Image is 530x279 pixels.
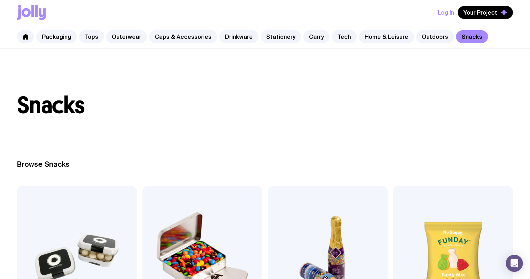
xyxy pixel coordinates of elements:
a: Outerwear [106,30,147,43]
button: Log In [438,6,454,19]
span: Your Project [463,9,497,16]
div: Open Intercom Messenger [506,255,523,272]
h2: Browse Snacks [17,160,513,169]
a: Carry [303,30,330,43]
a: Caps & Accessories [149,30,217,43]
h1: Snacks [17,94,513,117]
a: Tops [79,30,104,43]
a: Stationery [261,30,301,43]
a: Packaging [36,30,77,43]
a: Outdoors [416,30,454,43]
a: Tech [332,30,357,43]
a: Snacks [456,30,488,43]
a: Home & Leisure [359,30,414,43]
button: Your Project [458,6,513,19]
a: Drinkware [219,30,258,43]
